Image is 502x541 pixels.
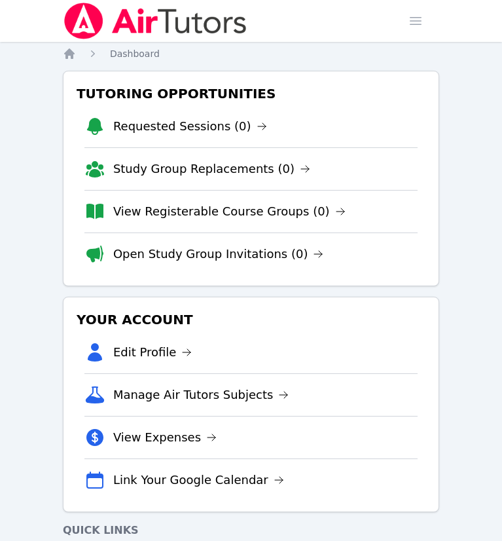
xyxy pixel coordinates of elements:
a: Requested Sessions (0) [113,117,267,136]
span: Dashboard [110,48,160,59]
a: Edit Profile [113,343,192,362]
a: Dashboard [110,47,160,60]
a: Link Your Google Calendar [113,471,284,489]
h4: Quick Links [63,523,439,538]
a: View Registerable Course Groups (0) [113,202,346,221]
nav: Breadcrumb [63,47,439,60]
a: Manage Air Tutors Subjects [113,386,289,404]
h3: Tutoring Opportunities [74,82,428,105]
a: View Expenses [113,428,217,447]
a: Open Study Group Invitations (0) [113,245,324,263]
a: Study Group Replacements (0) [113,160,310,178]
h3: Your Account [74,308,428,331]
img: Air Tutors [63,3,248,39]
